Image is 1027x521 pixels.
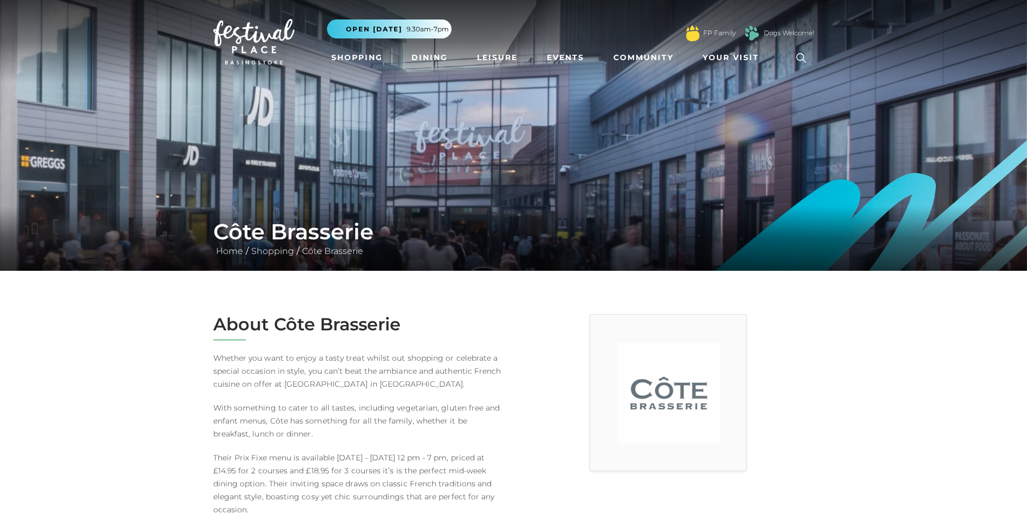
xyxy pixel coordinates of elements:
a: FP Family [703,28,736,38]
div: / / [205,219,822,258]
p: Their Prix Fixe menu is available [DATE] - [DATE] 12 pm - 7 pm, priced at £14.95 for 2 courses an... [213,451,506,516]
span: Your Visit [703,52,759,63]
h2: About Côte Brasserie [213,314,506,335]
img: Festival Place Logo [213,19,295,64]
a: Leisure [473,48,522,68]
a: Shopping [248,246,297,256]
a: Community [609,48,678,68]
h1: Côte Brasserie [213,219,814,245]
p: Whether you want to enjoy a tasty treat whilst out shopping or celebrate a special occasion in st... [213,351,506,390]
a: Events [542,48,588,68]
a: Your Visit [698,48,769,68]
a: Home [213,246,246,256]
a: Shopping [327,48,387,68]
span: 9.30am-7pm [407,24,449,34]
a: Dining [407,48,452,68]
p: With something to cater to all tastes, including vegetarian, gluten free and enfant menus, Côte h... [213,401,506,440]
a: Côte Brasserie [299,246,366,256]
button: Open [DATE] 9.30am-7pm [327,19,452,38]
a: Dogs Welcome! [764,28,814,38]
span: Open [DATE] [346,24,402,34]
